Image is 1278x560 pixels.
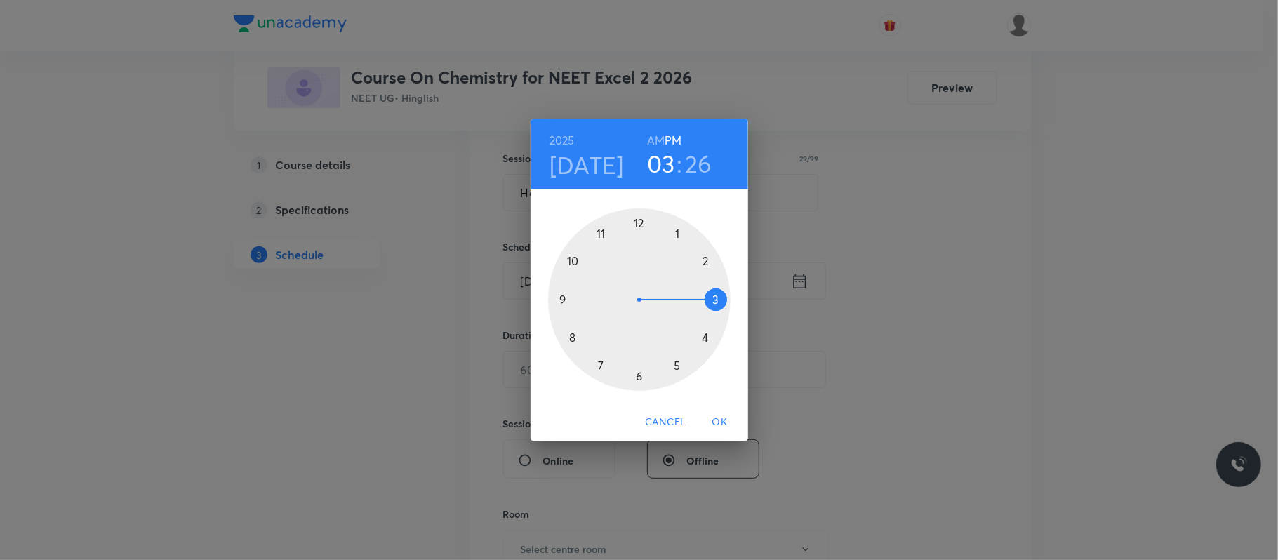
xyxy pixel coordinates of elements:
[677,149,682,178] h3: :
[698,409,743,435] button: OK
[550,150,624,180] button: [DATE]
[645,413,686,431] span: Cancel
[550,131,575,150] button: 2025
[647,131,665,150] button: AM
[647,149,675,178] button: 03
[703,413,737,431] span: OK
[685,149,712,178] button: 26
[639,409,691,435] button: Cancel
[665,131,681,150] button: PM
